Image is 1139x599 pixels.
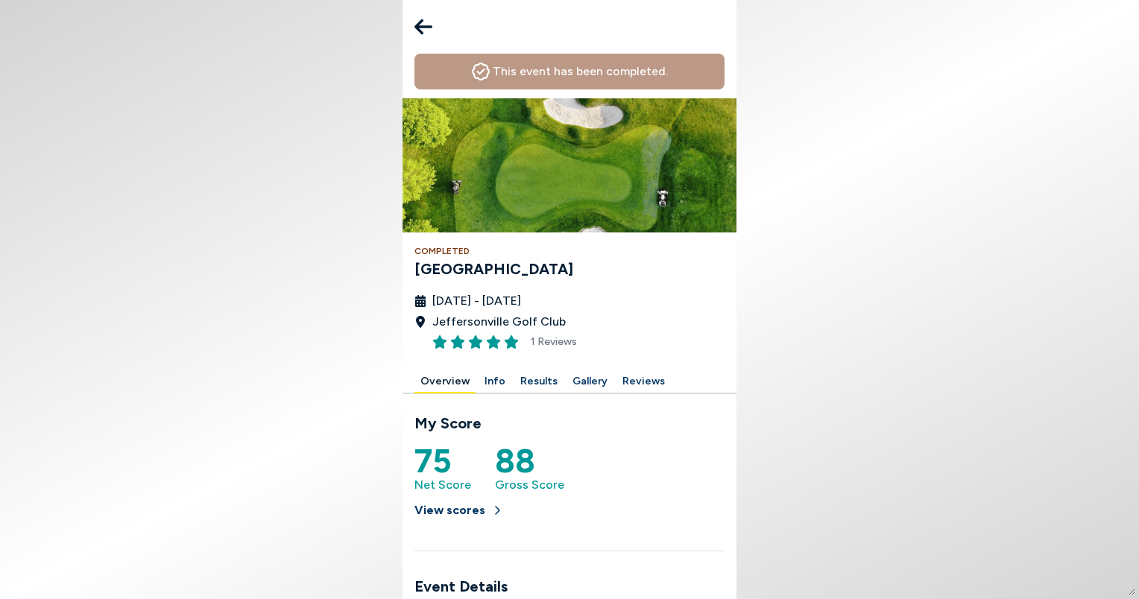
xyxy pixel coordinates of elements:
h5: 75 [414,446,471,476]
button: Rate this item 1 stars [432,335,447,349]
button: Rate this item 3 stars [468,335,483,349]
div: Manage your account [403,370,736,393]
span: 1 Reviews [531,334,577,349]
button: Gallery [567,370,613,393]
button: Info [479,370,511,393]
h3: [GEOGRAPHIC_DATA] [414,258,725,280]
button: Reviews [616,370,671,393]
h3: Event Details [414,575,725,598]
h3: My Score [414,412,725,434]
span: Jeffersonville Golf Club [432,313,566,331]
img: Jeffersonville [403,98,736,232]
button: Results [514,370,564,393]
span: Net Score [414,476,471,494]
span: [DATE] - [DATE] [432,292,521,310]
button: View scores [414,494,503,527]
h5: 88 [495,446,564,476]
h4: Completed [414,244,725,258]
button: Rate this item 4 stars [486,335,501,349]
button: Rate this item 2 stars [450,335,465,349]
button: Overview [414,370,476,393]
h4: This event has been completed. [493,63,668,80]
button: Rate this item 5 stars [504,335,519,349]
span: Gross Score [495,476,564,494]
